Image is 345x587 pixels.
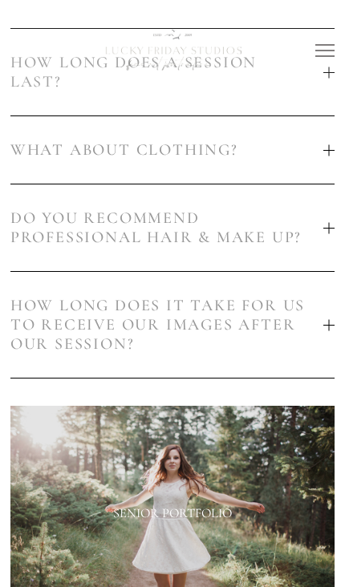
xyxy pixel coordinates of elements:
[76,10,269,91] img: Newborn Photography Denver | Lucky Friday Studios
[10,296,323,354] span: HOW LONG DOES IT TAKE FOR US TO RECEIVE OUR IMAGES AFTER OUR SESSION?
[10,140,323,160] span: WHAT ABOUT CLOTHING?
[10,272,335,378] button: HOW LONG DOES IT TAKE FOR US TO RECEIVE OUR IMAGES AFTER OUR SESSION?
[10,116,335,184] button: WHAT ABOUT CLOTHING?
[10,208,323,247] span: DO YOU RECOMMEND PROFESSIONAL HAIR & MAKE UP?
[10,184,335,271] button: DO YOU RECOMMEND PROFESSIONAL HAIR & MAKE UP?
